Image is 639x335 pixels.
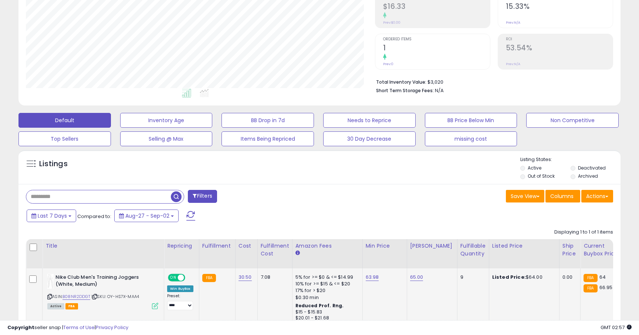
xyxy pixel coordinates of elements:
small: FBA [584,284,597,292]
span: N/A [435,87,444,94]
span: | SKU: OY-HS7X-MAA4 [91,294,139,299]
div: $15 - $15.83 [295,309,357,315]
a: 65.00 [410,274,423,281]
div: Amazon Fees [295,242,359,250]
span: Aug-27 - Sep-02 [125,212,169,220]
b: Total Inventory Value: [376,79,426,85]
div: [PERSON_NAME] [410,242,454,250]
label: Active [528,165,541,171]
div: 17% for > $20 [295,287,357,294]
div: 10% for >= $15 & <= $20 [295,281,357,287]
a: B08NR2DDGT [62,294,90,300]
span: OFF [184,275,196,281]
button: Top Sellers [18,131,111,146]
button: Needs to Reprice [323,113,416,128]
a: 30.50 [239,274,252,281]
button: Save View [506,190,544,202]
div: Ship Price [562,242,577,258]
a: Privacy Policy [96,324,128,331]
span: Columns [550,192,574,200]
h2: 15.33% [506,2,613,12]
span: 66.95 [599,284,613,291]
b: Nike Club Men's Training Joggers (White, Medium) [55,274,145,289]
button: Aug-27 - Sep-02 [114,210,179,222]
button: Default [18,113,111,128]
div: Repricing [167,242,196,250]
div: seller snap | | [7,324,128,331]
b: Reduced Prof. Rng. [295,302,344,309]
a: Terms of Use [63,324,95,331]
button: Actions [581,190,613,202]
label: Out of Stock [528,173,555,179]
button: Non Competitive [526,113,619,128]
span: ON [169,275,178,281]
button: Selling @ Max [120,131,213,146]
label: Archived [578,173,598,179]
div: Min Price [366,242,404,250]
span: 64 [599,274,606,281]
span: FBA [65,303,78,309]
p: Listing States: [520,156,620,163]
button: BB Price Below Min [425,113,517,128]
div: $64.00 [492,274,554,281]
div: Displaying 1 to 1 of 1 items [554,229,613,236]
button: missing cost [425,131,517,146]
strong: Copyright [7,324,34,331]
h2: 53.54% [506,44,613,54]
label: Deactivated [578,165,606,171]
div: Fulfillable Quantity [460,242,486,258]
span: ROI [506,37,613,41]
a: 63.98 [366,274,379,281]
div: 9 [460,274,483,281]
small: Prev: 0 [383,62,393,66]
div: 5% for >= $0 & <= $14.99 [295,274,357,281]
span: Compared to: [77,213,111,220]
h2: 1 [383,44,490,54]
div: Current Buybox Price [584,242,622,258]
h5: Listings [39,159,68,169]
span: All listings currently available for purchase on Amazon [47,303,64,309]
button: Last 7 Days [27,210,76,222]
small: FBA [202,274,216,282]
b: Listed Price: [492,274,526,281]
div: Cost [239,242,254,250]
div: Listed Price [492,242,556,250]
button: BB Drop in 7d [222,113,314,128]
small: Prev: N/A [506,62,520,66]
div: ASIN: [47,274,158,308]
div: 7.08 [261,274,287,281]
small: Amazon Fees. [295,250,300,257]
div: Preset: [167,294,193,310]
div: Title [45,242,161,250]
b: Short Term Storage Fees: [376,87,434,94]
img: 11aG2A70BuL._SL40_.jpg [47,274,54,289]
button: Items Being Repriced [222,131,314,146]
button: Inventory Age [120,113,213,128]
small: FBA [584,274,597,282]
div: Fulfillment Cost [261,242,289,258]
div: Fulfillment [202,242,232,250]
button: 30 Day Decrease [323,131,416,146]
div: Win BuyBox [167,285,193,292]
small: Prev: N/A [506,20,520,25]
small: Prev: $0.00 [383,20,400,25]
span: Ordered Items [383,37,490,41]
h2: $16.33 [383,2,490,12]
div: 0.00 [562,274,575,281]
li: $3,020 [376,77,608,86]
span: Last 7 Days [38,212,67,220]
button: Columns [545,190,580,202]
button: Filters [188,190,217,203]
div: $0.30 min [295,294,357,301]
span: 2025-09-10 02:57 GMT [601,324,632,331]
